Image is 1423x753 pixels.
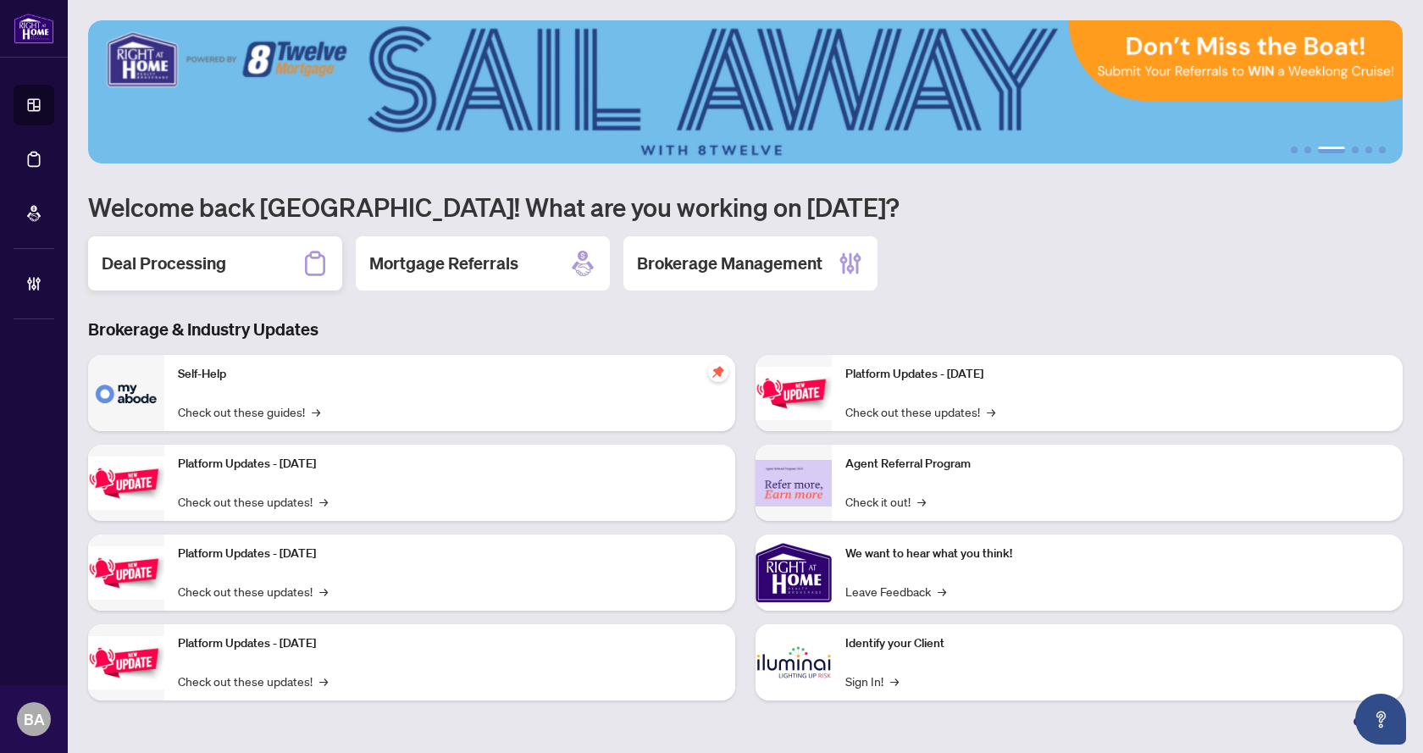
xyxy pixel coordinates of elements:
[845,455,1389,473] p: Agent Referral Program
[88,457,164,510] img: Platform Updates - September 16, 2025
[1379,147,1386,153] button: 6
[756,367,832,420] img: Platform Updates - June 23, 2025
[845,672,899,690] a: Sign In!→
[845,492,926,511] a: Check it out!→
[756,460,832,507] img: Agent Referral Program
[845,582,946,601] a: Leave Feedback→
[1365,147,1372,153] button: 5
[845,365,1389,384] p: Platform Updates - [DATE]
[1355,694,1406,745] button: Open asap
[178,365,722,384] p: Self-Help
[319,582,328,601] span: →
[917,492,926,511] span: →
[88,355,164,431] img: Self-Help
[637,252,822,275] h2: Brokerage Management
[88,191,1403,223] h1: Welcome back [GEOGRAPHIC_DATA]! What are you working on [DATE]?
[102,252,226,275] h2: Deal Processing
[88,636,164,689] img: Platform Updates - July 8, 2025
[319,672,328,690] span: →
[938,582,946,601] span: →
[987,402,995,421] span: →
[756,624,832,700] img: Identify your Client
[1352,147,1359,153] button: 4
[88,546,164,600] img: Platform Updates - July 21, 2025
[312,402,320,421] span: →
[178,402,320,421] a: Check out these guides!→
[88,20,1403,163] img: Slide 2
[24,707,45,731] span: BA
[178,582,328,601] a: Check out these updates!→
[178,545,722,563] p: Platform Updates - [DATE]
[178,672,328,690] a: Check out these updates!→
[756,534,832,611] img: We want to hear what you think!
[845,634,1389,653] p: Identify your Client
[708,362,728,382] span: pushpin
[890,672,899,690] span: →
[369,252,518,275] h2: Mortgage Referrals
[178,492,328,511] a: Check out these updates!→
[88,318,1403,341] h3: Brokerage & Industry Updates
[1291,147,1298,153] button: 1
[178,634,722,653] p: Platform Updates - [DATE]
[845,545,1389,563] p: We want to hear what you think!
[178,455,722,473] p: Platform Updates - [DATE]
[1318,147,1345,153] button: 3
[1304,147,1311,153] button: 2
[845,402,995,421] a: Check out these updates!→
[14,13,54,44] img: logo
[319,492,328,511] span: →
